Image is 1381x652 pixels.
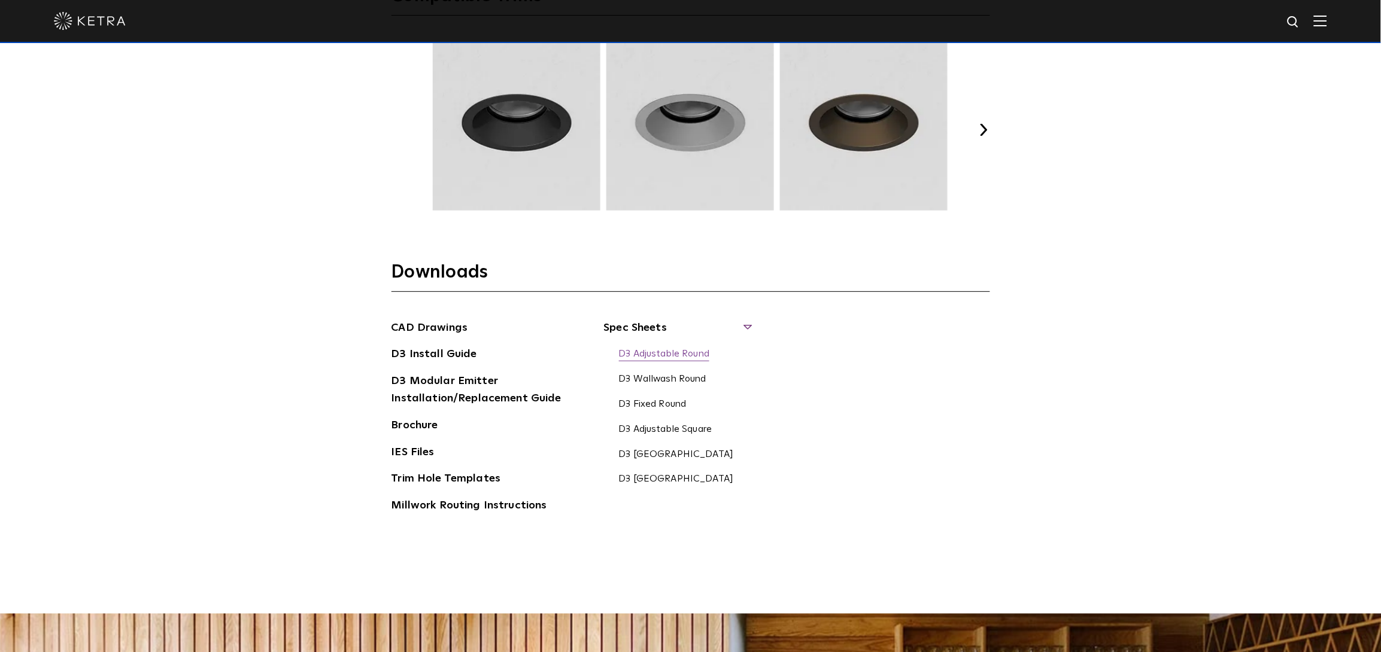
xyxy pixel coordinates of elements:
[1314,15,1327,26] img: Hamburger%20Nav.svg
[619,398,687,412] a: D3 Fixed Round
[391,346,477,365] a: D3 Install Guide
[978,124,990,136] button: Next
[778,43,949,211] img: TRM004.webp
[604,319,751,346] span: Spec Sheets
[619,373,707,386] a: D3 Wallwash Round
[391,261,990,292] h3: Downloads
[431,43,602,211] img: TRM002.webp
[605,43,776,211] img: TRM003.webp
[391,497,547,516] a: Millwork Routing Instructions
[1286,15,1301,30] img: search icon
[391,470,501,489] a: Trim Hole Templates
[619,449,734,462] a: D3 [GEOGRAPHIC_DATA]
[54,12,126,30] img: ketra-logo-2019-white
[619,348,710,361] a: D3 Adjustable Round
[391,444,435,463] a: IES Files
[391,417,438,436] a: Brochure
[391,373,571,409] a: D3 Modular Emitter Installation/Replacement Guide
[391,319,468,339] a: CAD Drawings
[619,424,712,437] a: D3 Adjustable Square
[619,473,734,486] a: D3 [GEOGRAPHIC_DATA]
